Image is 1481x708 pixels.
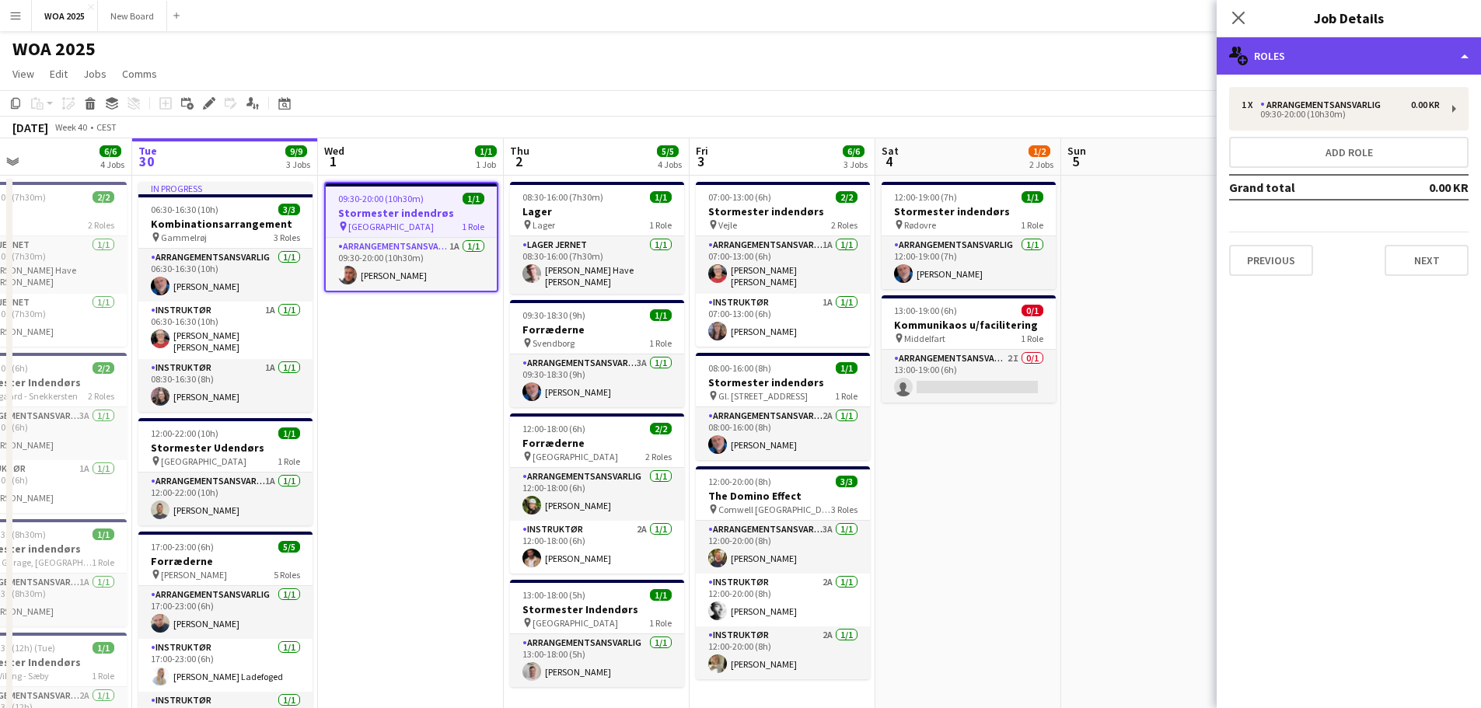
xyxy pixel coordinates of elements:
div: 4 Jobs [100,159,124,170]
app-job-card: In progress06:30-16:30 (10h)3/3Kombinationsarrangement Gammelrøj3 RolesArrangementsansvarlig1/106... [138,182,313,412]
app-card-role: Arrangementsansvarlig1A1/107:00-13:00 (6h)[PERSON_NAME] [PERSON_NAME] [696,236,870,294]
app-card-role: Arrangementsansvarlig2I0/113:00-19:00 (6h) [882,350,1056,403]
span: 1 Role [92,670,114,682]
span: View [12,67,34,81]
app-card-role: Arrangementsansvarlig3A1/112:00-20:00 (8h)[PERSON_NAME] [696,521,870,574]
span: Gl. [STREET_ADDRESS] [718,390,808,402]
app-job-card: 08:30-16:00 (7h30m)1/1Lager Lager1 RoleLager Jernet1/108:30-16:00 (7h30m)[PERSON_NAME] Have [PERS... [510,182,684,294]
span: 1/1 [1022,191,1043,203]
app-card-role: Instruktør1A1/106:30-16:30 (10h)[PERSON_NAME] [PERSON_NAME] [138,302,313,359]
span: 1 Role [649,337,672,349]
span: 2 Roles [645,451,672,462]
app-card-role: Arrangementsansvarlig2A1/108:00-16:00 (8h)[PERSON_NAME] [696,407,870,460]
app-card-role: Arrangementsansvarlig1/113:00-18:00 (5h)[PERSON_NAME] [510,634,684,687]
span: 5 Roles [274,569,300,581]
span: 2/2 [93,362,114,374]
app-job-card: 08:00-16:00 (8h)1/1Stormester indendørs Gl. [STREET_ADDRESS]1 RoleArrangementsansvarlig2A1/108:00... [696,353,870,460]
span: 3 Roles [831,504,858,515]
span: [PERSON_NAME] [161,569,227,581]
h3: Kombinationsarrangement [138,217,313,231]
app-card-role: Arrangementsansvarlig1/106:30-16:30 (10h)[PERSON_NAME] [138,249,313,302]
span: 5 [1065,152,1086,170]
h3: Forræderne [510,436,684,450]
span: Comwell [GEOGRAPHIC_DATA] [718,504,831,515]
button: New Board [98,1,167,31]
span: Gammelrøj [161,232,207,243]
h3: Lager [510,204,684,218]
div: 12:00-22:00 (10h)1/1Stormester Udendørs [GEOGRAPHIC_DATA]1 RoleArrangementsansvarlig1A1/112:00-22... [138,418,313,525]
div: 09:30-20:00 (10h30m)1/1Stormester indendrøs [GEOGRAPHIC_DATA]1 RoleArrangementsansvarlig1A1/109:3... [324,182,498,292]
span: Comms [122,67,157,81]
app-card-role: Instruktør2A1/112:00-18:00 (6h)[PERSON_NAME] [510,521,684,574]
app-job-card: 12:00-19:00 (7h)1/1Stormester indendørs Rødovre1 RoleArrangementsansvarlig1/112:00-19:00 (7h)[PER... [882,182,1056,289]
span: 4 [879,152,899,170]
h3: Stormester indendrøs [326,206,497,220]
span: 2 Roles [88,390,114,402]
span: 08:00-16:00 (8h) [708,362,771,374]
span: 3 Roles [274,232,300,243]
div: 07:00-13:00 (6h)2/2Stormester indendørs Vejle2 RolesArrangementsansvarlig1A1/107:00-13:00 (6h)[PE... [696,182,870,347]
span: 1/2 [1029,145,1050,157]
span: [GEOGRAPHIC_DATA] [533,617,618,629]
td: Grand total [1229,175,1378,200]
app-job-card: 13:00-19:00 (6h)0/1Kommunikaos u/facilitering Middelfart1 RoleArrangementsansvarlig2I0/113:00-19:... [882,295,1056,403]
h3: Stormester indendørs [696,375,870,389]
h3: Forræderne [138,554,313,568]
span: 2 [508,152,529,170]
span: 3/3 [836,476,858,487]
app-card-role: Arrangementsansvarlig1A1/112:00-22:00 (10h)[PERSON_NAME] [138,473,313,525]
span: 12:00-22:00 (10h) [151,427,218,439]
span: 1/1 [93,528,114,540]
span: 5/5 [657,145,679,157]
span: Middelfart [904,333,945,344]
span: 13:00-19:00 (6h) [894,305,957,316]
span: 12:00-18:00 (6h) [522,423,585,434]
span: 1 Role [649,219,672,231]
a: Jobs [77,64,113,84]
span: 1/1 [650,309,672,321]
button: Previous [1229,245,1313,276]
div: 0.00 KR [1411,99,1440,110]
app-card-role: Instruktør1/117:00-23:00 (6h)[PERSON_NAME] Ladefoged [138,639,313,692]
div: 12:00-20:00 (8h)3/3The Domino Effect Comwell [GEOGRAPHIC_DATA]3 RolesArrangementsansvarlig3A1/112... [696,466,870,679]
span: 1 Role [1021,333,1043,344]
span: 12:00-20:00 (8h) [708,476,771,487]
span: 12:00-19:00 (7h) [894,191,957,203]
span: 1/1 [463,193,484,204]
span: Edit [50,67,68,81]
span: 09:30-20:00 (10h30m) [338,193,424,204]
span: Sun [1067,144,1086,158]
span: 3 [693,152,708,170]
div: 12:00-18:00 (6h)2/2Forræderne [GEOGRAPHIC_DATA]2 RolesArrangementsansvarlig1/112:00-18:00 (6h)[PE... [510,413,684,574]
div: 13:00-18:00 (5h)1/1Stormester Indendørs [GEOGRAPHIC_DATA]1 RoleArrangementsansvarlig1/113:00-18:0... [510,580,684,687]
span: Rødovre [904,219,936,231]
div: 09:30-18:30 (9h)1/1Forræderne Svendborg1 RoleArrangementsansvarlig3A1/109:30-18:30 (9h)[PERSON_NAME] [510,300,684,407]
span: 2/2 [93,191,114,203]
span: 6/6 [100,145,121,157]
span: Tue [138,144,157,158]
span: 3/3 [278,204,300,215]
h3: Kommunikaos u/facilitering [882,318,1056,332]
span: 1/1 [836,362,858,374]
h3: The Domino Effect [696,489,870,503]
span: 5/5 [278,541,300,553]
span: 0/1 [1022,305,1043,316]
div: 4 Jobs [658,159,682,170]
app-card-role: Instruktør1A1/107:00-13:00 (6h)[PERSON_NAME] [696,294,870,347]
span: 30 [136,152,157,170]
div: CEST [96,121,117,133]
button: Add role [1229,137,1469,168]
h3: Stormester indendørs [882,204,1056,218]
a: Edit [44,64,74,84]
app-card-role: Arrangementsansvarlig3A1/109:30-18:30 (9h)[PERSON_NAME] [510,354,684,407]
td: 0.00 KR [1378,175,1469,200]
span: 1 Role [1021,219,1043,231]
h3: Stormester Udendørs [138,441,313,455]
h3: Forræderne [510,323,684,337]
span: [GEOGRAPHIC_DATA] [533,451,618,462]
a: View [6,64,40,84]
app-card-role: Arrangementsansvarlig1/112:00-19:00 (7h)[PERSON_NAME] [882,236,1056,289]
span: Thu [510,144,529,158]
